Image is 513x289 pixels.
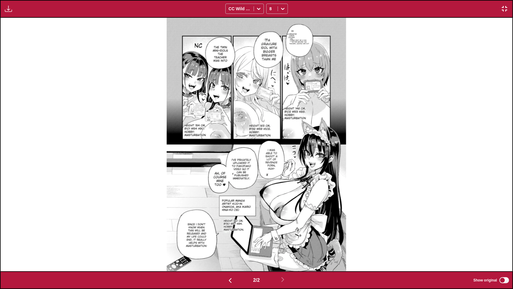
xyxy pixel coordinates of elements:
img: Next page [279,276,286,283]
input: Show original [499,277,509,283]
img: Manga Panel [167,18,346,272]
span: Show original [473,278,497,282]
img: Previous page [227,277,234,284]
img: Download translated images [5,5,12,12]
span: 2 / 2 [253,278,260,283]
